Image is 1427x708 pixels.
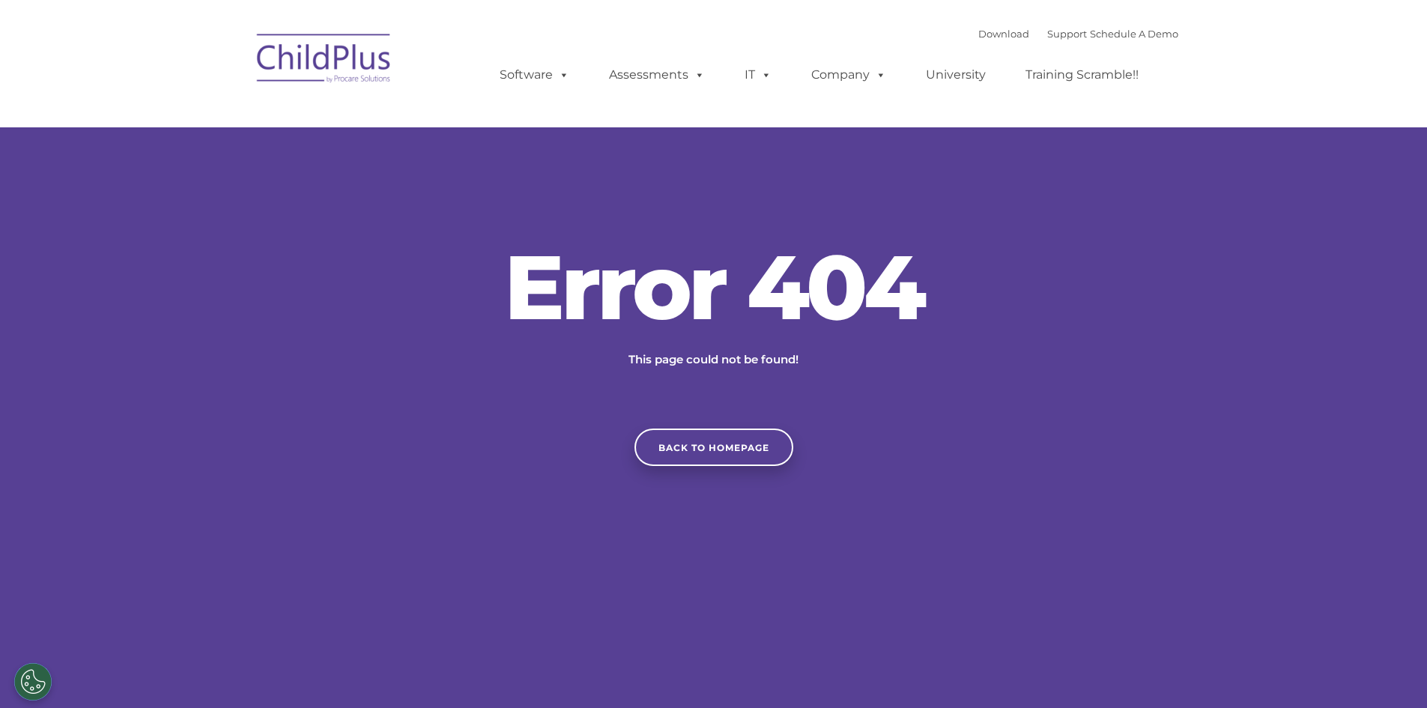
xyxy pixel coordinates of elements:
a: IT [730,60,787,90]
a: Training Scramble!! [1011,60,1154,90]
a: Company [796,60,901,90]
a: Back to homepage [634,429,793,466]
font: | [978,28,1178,40]
p: This page could not be found! [557,351,871,369]
a: University [911,60,1001,90]
a: Software [485,60,584,90]
img: ChildPlus by Procare Solutions [249,23,399,98]
a: Assessments [594,60,720,90]
button: Cookies Settings [14,663,52,701]
a: Support [1047,28,1087,40]
a: Download [978,28,1029,40]
h2: Error 404 [489,242,939,332]
a: Schedule A Demo [1090,28,1178,40]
